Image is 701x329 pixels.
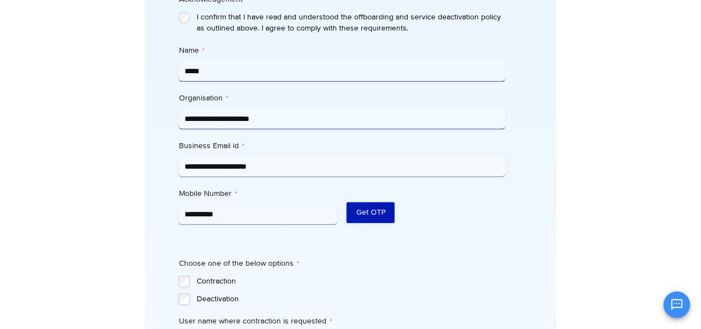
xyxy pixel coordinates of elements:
[178,188,337,199] label: Mobile Number
[178,93,505,104] label: Organisation
[346,202,395,223] button: Get OTP
[178,45,505,56] label: Name
[196,293,505,305] label: Deactivation
[178,258,299,269] legend: Choose one of the below options
[178,316,505,327] label: User name where contraction is requested
[196,276,505,287] label: Contraction
[178,140,505,151] label: Business Email id
[663,291,690,318] button: Open chat
[196,12,505,34] label: I confirm that I have read and understood the offboarding and service deactivation policy as outl...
